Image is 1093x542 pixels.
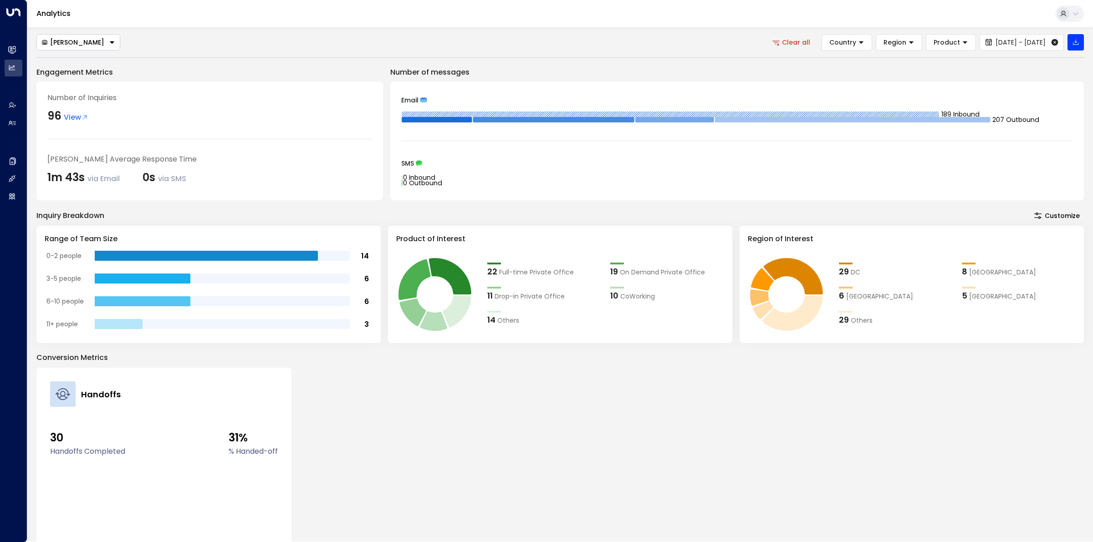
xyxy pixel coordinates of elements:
[364,296,369,307] tspan: 6
[839,265,953,278] div: 29DC
[36,34,120,51] button: [PERSON_NAME]
[876,34,922,51] button: Region
[851,268,860,277] span: DC
[1030,209,1084,222] button: Customize
[610,265,724,278] div: 19On Demand Private Office
[81,388,121,400] h4: Handoffs
[962,265,1076,278] div: 8San Francisco
[47,92,372,103] div: Number of Inquiries
[229,446,278,457] label: % Handed-off
[45,233,373,244] h3: Range of Team Size
[364,274,369,284] tspan: 6
[822,34,872,51] button: Country
[846,292,913,301] span: Arlington
[36,34,120,51] div: Button group with a nested menu
[969,268,1036,277] span: San Francisco
[610,289,724,302] div: 10CoWorking
[487,314,495,326] div: 14
[87,173,120,184] span: via Email
[993,115,1040,124] tspan: 207 Outbound
[36,210,104,221] div: Inquiry Breakdown
[50,446,125,457] label: Handoffs Completed
[962,289,1076,302] div: 5Chicago
[401,160,1073,167] div: SMS
[884,38,906,46] span: Region
[962,265,967,278] div: 8
[46,319,78,329] tspan: 11+ people
[47,169,120,186] div: 1m 43s
[969,292,1036,301] span: Chicago
[996,39,1046,46] span: [DATE] - [DATE]
[487,289,601,302] div: 11Drop-in Private Office
[390,67,1084,78] p: Number of messages
[495,292,565,301] span: Drop-in Private Office
[497,316,519,325] span: Others
[46,274,81,283] tspan: 3-5 people
[499,268,574,277] span: Full-time Private Office
[941,110,980,119] tspan: 189 Inbound
[401,97,419,103] span: Email
[50,430,125,446] span: 30
[839,314,953,326] div: 29Others
[926,34,976,51] button: Product
[143,169,186,186] div: 0s
[620,268,705,277] span: On Demand Private Office
[610,289,618,302] div: 10
[46,297,84,306] tspan: 6-10 people
[748,233,1076,244] h3: Region of Interest
[851,316,873,325] span: Others
[839,314,849,326] div: 29
[980,34,1064,51] button: [DATE] - [DATE]
[403,178,442,187] tspan: 0 Outbound
[487,289,493,302] div: 11
[364,319,369,329] tspan: 3
[487,314,601,326] div: 14Others
[487,265,497,278] div: 22
[361,251,369,261] tspan: 14
[839,289,953,302] div: 6Arlington
[962,289,967,302] div: 5
[46,251,82,260] tspan: 0-2 people
[229,430,278,446] span: 31%
[403,173,435,182] tspan: 0 Inbound
[610,265,618,278] div: 19
[829,38,856,46] span: Country
[620,292,655,301] span: CoWorking
[36,352,1084,363] p: Conversion Metrics
[36,67,383,78] p: Engagement Metrics
[158,173,186,184] span: via SMS
[64,112,88,123] span: View
[934,38,960,46] span: Product
[839,289,844,302] div: 6
[47,108,61,124] div: 96
[839,265,849,278] div: 29
[41,38,104,46] div: [PERSON_NAME]
[766,34,818,51] button: Clear all
[487,265,601,278] div: 22Full-time Private Office
[396,233,724,244] h3: Product of Interest
[47,154,372,165] div: [PERSON_NAME] Average Response Time
[36,8,71,19] a: Analytics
